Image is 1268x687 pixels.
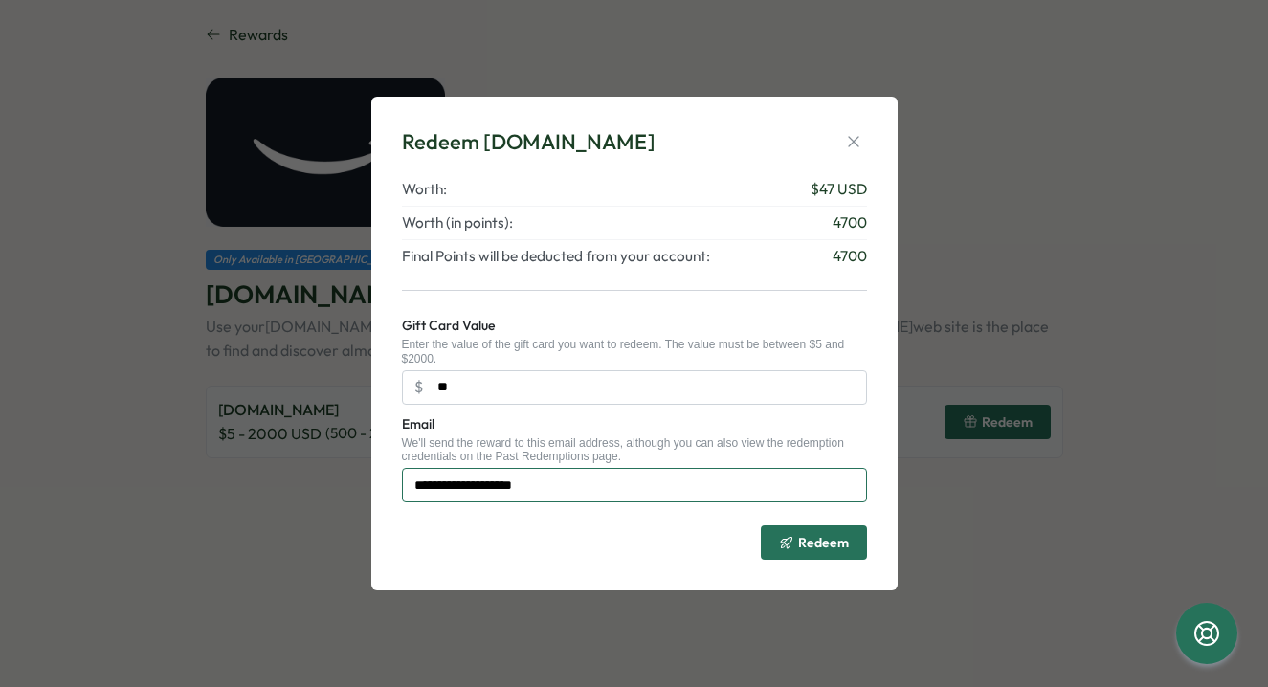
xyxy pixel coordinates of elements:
span: 4700 [833,212,867,233]
label: Gift Card Value [402,316,495,337]
span: Worth: [402,179,447,200]
label: Email [402,414,434,435]
span: Worth (in points): [402,212,513,233]
span: $ 47 USD [811,179,867,200]
div: Enter the value of the gift card you want to redeem. The value must be between $5 and $2000. [402,338,867,366]
span: Redeem [798,536,849,549]
div: Redeem [DOMAIN_NAME] [402,127,656,157]
button: Redeem [761,525,867,560]
span: Final Points will be deducted from your account: [402,246,710,267]
span: 4700 [833,246,867,267]
div: We'll send the reward to this email address, although you can also view the redemption credential... [402,436,867,464]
